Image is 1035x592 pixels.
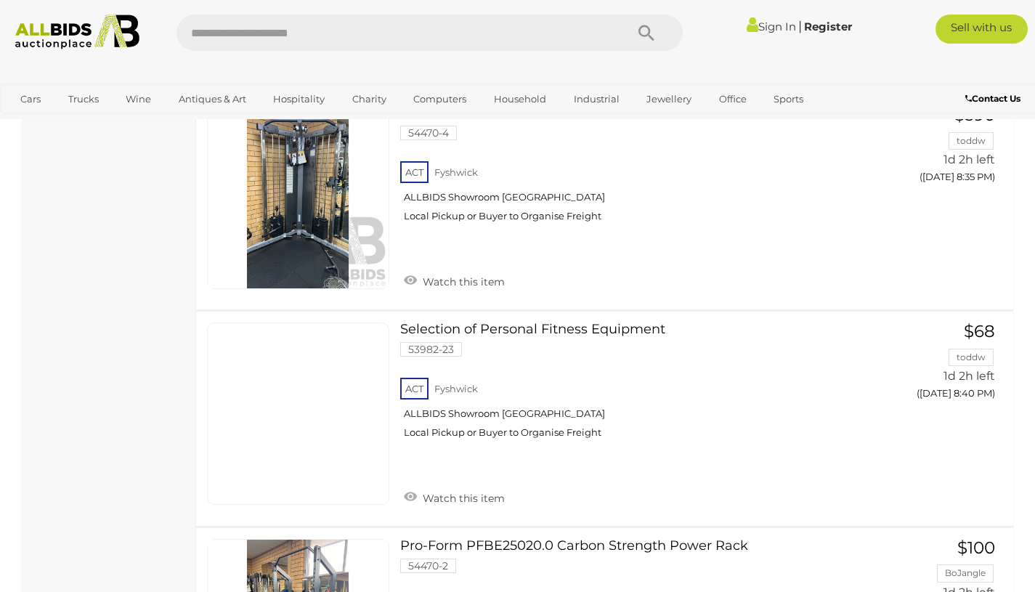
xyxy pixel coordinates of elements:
[610,15,683,51] button: Search
[116,87,161,111] a: Wine
[710,87,756,111] a: Office
[264,87,334,111] a: Hospitality
[747,20,796,33] a: Sign In
[11,111,133,135] a: [GEOGRAPHIC_DATA]
[888,106,999,191] a: $590 toddw 1d 2h left ([DATE] 8:35 PM)
[8,15,147,49] img: Allbids.com.au
[888,323,999,407] a: $68 toddw 1d 2h left ([DATE] 8:40 PM)
[564,87,629,111] a: Industrial
[400,486,508,508] a: Watch this item
[11,87,50,111] a: Cars
[419,275,505,288] span: Watch this item
[169,87,256,111] a: Antiques & Art
[964,321,995,341] span: $68
[965,91,1024,107] a: Contact Us
[484,87,556,111] a: Household
[59,87,108,111] a: Trucks
[400,269,508,291] a: Watch this item
[957,538,995,558] span: $100
[411,106,866,233] a: Tuff Stuff CXT-100 Corner Multifunctional Trainer 54470-4 ACT Fyshwick ALLBIDS Showroom [GEOGRAPH...
[419,492,505,505] span: Watch this item
[764,87,813,111] a: Sports
[411,323,866,450] a: Selection of Personal Fitness Equipment 53982-23 ACT Fyshwick ALLBIDS Showroom [GEOGRAPHIC_DATA] ...
[935,15,1028,44] a: Sell with us
[637,87,701,111] a: Jewellery
[804,20,852,33] a: Register
[404,87,476,111] a: Computers
[798,18,802,34] span: |
[343,87,396,111] a: Charity
[965,93,1020,104] b: Contact Us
